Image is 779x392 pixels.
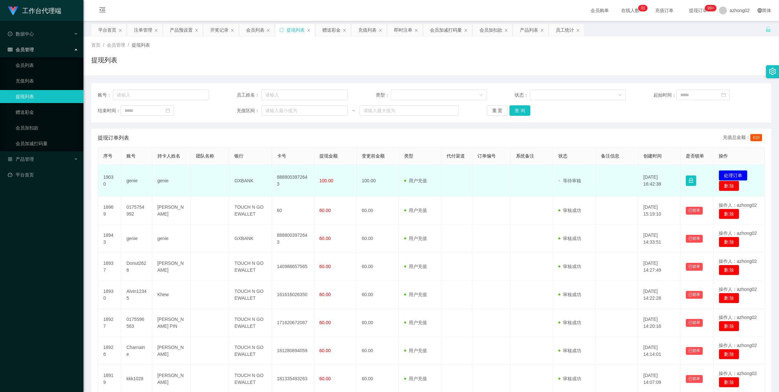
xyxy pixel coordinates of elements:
[118,28,122,32] i: 图标: close
[686,175,696,186] button: 图标: lock
[638,197,681,225] td: [DATE] 15:19:10
[719,343,757,348] span: 操作人：azhong02
[447,153,465,158] span: 代付渠道
[641,5,643,11] p: 3
[113,90,209,100] input: 请输入
[132,42,150,48] span: 提现列表
[8,8,61,13] a: 工作台代理端
[98,309,121,337] td: 18927
[487,105,508,116] button: 重 置
[319,376,331,381] span: 60.00
[152,253,191,281] td: [PERSON_NAME]
[91,0,113,21] i: 图标: menu-fold
[638,253,681,281] td: [DATE] 14:27:49
[121,281,152,309] td: Alvin12345
[98,92,113,98] span: 账号：
[362,153,385,158] span: 变更前金额
[170,24,193,36] div: 产品预设置
[307,28,311,32] i: 图标: close
[757,8,762,13] i: 图标: global
[719,321,740,331] button: 删 除
[558,208,581,213] span: 审核成功
[376,92,391,98] span: 类型：
[121,337,152,365] td: Charnaine
[686,291,703,299] button: 已锁单
[638,309,681,337] td: [DATE] 14:20:16
[107,42,125,48] span: 会员管理
[404,292,427,297] span: 用户充值
[765,26,771,32] i: 图标: unlock
[719,231,757,236] span: 操作人：azhong02
[319,178,333,183] span: 100.00
[229,337,272,365] td: TOUCH N GO EWALLET
[121,253,152,281] td: Donut2626
[16,106,78,119] a: 赠送彩金
[348,107,360,114] span: ~
[686,153,704,158] span: 是否锁单
[404,264,427,269] span: 用户充值
[686,235,703,243] button: 已锁单
[478,153,496,158] span: 订单编号
[126,153,136,158] span: 账号
[719,349,740,359] button: 删 除
[404,320,427,325] span: 用户充值
[22,0,61,21] h1: 工作台代理端
[319,292,331,297] span: 60.00
[229,165,272,197] td: GXBANK
[98,225,121,253] td: 18943
[378,28,382,32] i: 图标: close
[319,208,331,213] span: 60.00
[504,28,508,32] i: 图标: close
[98,134,129,142] span: 提现订单列表
[195,28,198,32] i: 图标: close
[719,209,740,219] button: 删 除
[638,337,681,365] td: [DATE] 14:14:01
[430,24,462,36] div: 会员加减打码量
[237,92,261,98] span: 员工姓名：
[121,225,152,253] td: genie
[319,153,338,158] span: 提现金额
[272,165,314,197] td: 8888003972643
[166,108,170,113] i: 图标: calendar
[98,197,121,225] td: 18969
[210,24,228,36] div: 开奖记录
[134,24,152,36] div: 注单管理
[8,168,78,181] a: 图标: dashboard平台首页
[705,5,716,11] sup: 1025
[272,225,314,253] td: 8888003972643
[558,376,581,381] span: 审核成功
[152,225,191,253] td: genie
[322,24,341,36] div: 赠送彩金
[558,236,581,241] span: 审核成功
[229,253,272,281] td: TOUCH N GO EWALLET
[319,348,331,353] span: 60.00
[464,28,468,32] i: 图标: close
[152,281,191,309] td: Khew
[8,157,12,161] i: 图标: appstore-o
[16,121,78,134] a: 会员加扣款
[237,107,261,114] span: 充值区间：
[357,165,399,197] td: 100.00
[719,237,740,247] button: 删 除
[516,153,534,158] span: 系统备注
[638,225,681,253] td: [DATE] 14:33:51
[719,181,740,191] button: 删 除
[91,42,100,48] span: 首页
[152,309,191,337] td: [PERSON_NAME] PIN
[152,337,191,365] td: [PERSON_NAME]
[618,8,643,13] span: 在线人数
[719,170,747,181] button: 处理订单
[287,24,305,36] div: 提现列表
[404,208,427,213] span: 用户充值
[98,165,121,197] td: 19030
[404,178,427,183] span: 用户充值
[556,24,574,36] div: 员工统计
[357,225,399,253] td: 60.00
[152,165,191,197] td: genie
[520,24,538,36] div: 产品列表
[576,28,580,32] i: 图标: close
[404,153,413,158] span: 类型
[16,90,78,103] a: 提现列表
[652,8,677,13] span: 充值订单
[686,207,703,215] button: 已锁单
